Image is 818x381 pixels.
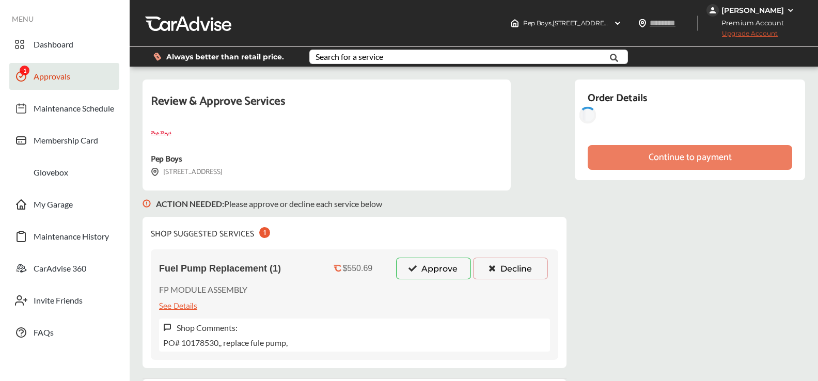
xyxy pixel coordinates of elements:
[706,29,778,42] span: Upgrade Account
[706,4,719,17] img: jVpblrzwTbfkPYzPPzSLxeg0AAAAASUVORK5CYII=
[9,319,119,346] a: FAQs
[9,95,119,122] a: Maintenance Schedule
[697,15,698,31] img: header-divider.bc55588e.svg
[153,52,161,61] img: dollor_label_vector.a70140d1.svg
[12,15,34,23] span: MENU
[9,63,119,90] a: Approvals
[151,123,171,144] img: logo-pepboys.png
[34,135,98,149] span: Membership Card
[159,299,197,313] div: See Details
[613,19,622,27] img: header-down-arrow.9dd2ce7d.svg
[163,323,171,332] img: svg+xml;base64,PHN2ZyB3aWR0aD0iMTYiIGhlaWdodD0iMTciIHZpZXdCb3g9IjAgMCAxNiAxNyIgZmlsbD0ibm9uZSIgeG...
[259,227,270,238] div: 1
[34,167,68,181] span: Glovebox
[649,152,732,163] div: Continue to payment
[151,225,270,241] div: SHOP SUGGESTED SERVICES
[511,19,519,27] img: header-home-logo.8d720a4f.svg
[316,53,383,61] div: Search for a service
[707,18,792,28] span: Premium Account
[34,39,73,53] span: Dashboard
[9,127,119,154] a: Membership Card
[34,103,114,117] span: Maintenance Schedule
[588,90,647,107] div: Order Details
[156,199,224,209] b: ACTION NEEDED :
[156,199,382,209] p: Please approve or decline each service below
[143,190,151,217] img: svg+xml;base64,PHN2ZyB3aWR0aD0iMTYiIGhlaWdodD0iMTciIHZpZXdCb3g9IjAgMCAxNiAxNyIgZmlsbD0ibm9uZSIgeG...
[396,258,471,279] button: Approve
[9,287,119,314] a: Invite Friends
[34,327,54,341] span: FAQs
[638,19,647,27] img: location_vector.a44bc228.svg
[9,31,119,58] a: Dashboard
[523,19,681,27] span: Pep Boys , [STREET_ADDRESS] SOUTHAVEN , MS 38671
[159,284,247,294] p: FP MODULE ASSEMBLY
[34,199,73,213] span: My Garage
[151,168,159,177] img: svg+xml;base64,PHN2ZyB3aWR0aD0iMTYiIGhlaWdodD0iMTciIHZpZXdCb3g9IjAgMCAxNiAxNyIgZmlsbD0ibm9uZSIgeG...
[177,323,238,332] label: Shop Comments:
[34,263,86,277] span: CarAdvise 360
[166,53,284,60] span: Always better than retail price.
[473,258,548,279] button: Decline
[9,191,119,218] a: My Garage
[151,92,502,123] div: Review & Approve Services
[34,71,70,85] span: Approvals
[151,166,223,178] div: [STREET_ADDRESS]
[163,338,288,347] p: PO# 10178530,, replace fule pump,
[9,159,119,186] a: Glovebox
[159,263,281,274] span: Fuel Pump Replacement (1)
[786,6,795,14] img: WGsFRI8htEPBVLJbROoPRyZpYNWhNONpIPPETTm6eUC0GeLEiAAAAAElFTkSuQmCC
[151,152,182,166] div: Pep Boys
[34,231,109,245] span: Maintenance History
[342,264,372,273] div: $550.69
[34,295,83,309] span: Invite Friends
[9,223,119,250] a: Maintenance History
[9,255,119,282] a: CarAdvise 360
[721,6,784,15] div: [PERSON_NAME]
